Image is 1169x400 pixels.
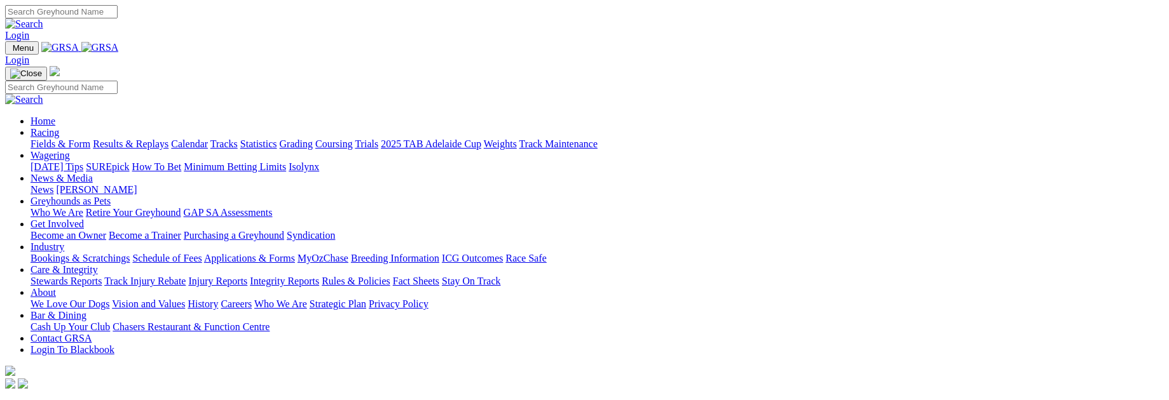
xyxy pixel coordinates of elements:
[5,67,47,81] button: Toggle navigation
[31,276,102,286] a: Stewards Reports
[31,241,64,252] a: Industry
[254,298,307,309] a: Who We Are
[31,298,1164,310] div: About
[31,138,90,149] a: Fields & Form
[250,276,319,286] a: Integrity Reports
[31,321,1164,333] div: Bar & Dining
[31,253,1164,264] div: Industry
[31,138,1164,150] div: Racing
[113,321,270,332] a: Chasers Restaurant & Function Centre
[18,378,28,389] img: twitter.svg
[56,184,137,195] a: [PERSON_NAME]
[31,161,83,172] a: [DATE] Tips
[86,207,181,218] a: Retire Your Greyhound
[171,138,208,149] a: Calendar
[112,298,185,309] a: Vision and Values
[41,42,79,53] img: GRSA
[519,138,598,149] a: Track Maintenance
[81,42,119,53] img: GRSA
[5,5,118,18] input: Search
[204,253,295,263] a: Applications & Forms
[310,298,366,309] a: Strategic Plan
[13,43,34,53] span: Menu
[369,298,428,309] a: Privacy Policy
[5,30,29,41] a: Login
[322,276,390,286] a: Rules & Policies
[31,264,98,275] a: Care & Integrity
[93,138,168,149] a: Results & Replays
[188,298,218,309] a: History
[184,207,273,218] a: GAP SA Assessments
[297,253,348,263] a: MyOzChase
[184,161,286,172] a: Minimum Betting Limits
[5,366,15,376] img: logo-grsa-white.png
[221,298,252,309] a: Careers
[132,161,182,172] a: How To Bet
[31,127,59,138] a: Racing
[104,276,186,286] a: Track Injury Rebate
[50,66,60,76] img: logo-grsa-white.png
[5,81,118,94] input: Search
[188,276,247,286] a: Injury Reports
[109,230,181,241] a: Become a Trainer
[5,55,29,65] a: Login
[184,230,284,241] a: Purchasing a Greyhound
[5,94,43,105] img: Search
[31,230,106,241] a: Become an Owner
[351,253,439,263] a: Breeding Information
[31,196,111,206] a: Greyhounds as Pets
[31,184,53,195] a: News
[5,41,39,55] button: Toggle navigation
[10,69,42,79] img: Close
[280,138,313,149] a: Grading
[31,218,84,229] a: Get Involved
[240,138,277,149] a: Statistics
[393,276,439,286] a: Fact Sheets
[31,161,1164,173] div: Wagering
[442,253,503,263] a: ICG Outcomes
[31,184,1164,196] div: News & Media
[31,173,93,183] a: News & Media
[315,138,353,149] a: Coursing
[31,321,110,332] a: Cash Up Your Club
[31,207,1164,218] div: Greyhounds as Pets
[210,138,238,149] a: Tracks
[355,138,378,149] a: Trials
[132,253,202,263] a: Schedule of Fees
[31,310,86,321] a: Bar & Dining
[31,253,130,263] a: Bookings & Scratchings
[5,18,43,30] img: Search
[31,230,1164,241] div: Get Involved
[287,230,335,241] a: Syndication
[86,161,129,172] a: SUREpick
[31,287,56,298] a: About
[31,344,114,355] a: Login To Blackbook
[31,150,70,161] a: Wagering
[484,138,517,149] a: Weights
[31,207,83,218] a: Who We Are
[31,276,1164,287] div: Care & Integrity
[381,138,481,149] a: 2025 TAB Adelaide Cup
[505,253,546,263] a: Race Safe
[31,116,55,126] a: Home
[5,378,15,389] img: facebook.svg
[442,276,500,286] a: Stay On Track
[31,333,92,343] a: Contact GRSA
[31,298,109,309] a: We Love Our Dogs
[289,161,319,172] a: Isolynx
